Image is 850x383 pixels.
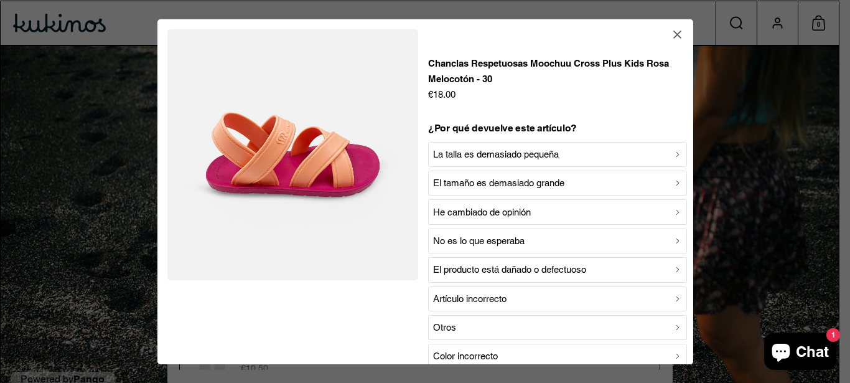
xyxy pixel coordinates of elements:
h2: ¿Por qué devuelve este artículo? [428,121,687,134]
p: Artículo incorrecto [433,291,507,306]
button: Color incorrecto [428,344,687,369]
button: Otros [428,315,687,340]
inbox-online-store-chat: Chat de la tienda online Shopify [760,333,840,373]
button: El tamaño es demasiado grande [428,171,687,196]
button: El producto está dañado o defectuoso [428,257,687,282]
p: El producto está dañado o defectuoso [433,262,586,277]
p: €18.00 [428,87,687,103]
p: Color incorrecto [433,349,498,364]
p: Otros [433,320,456,335]
p: La talla es demasiado pequeña [433,147,559,162]
button: No es lo que esperaba [428,229,687,253]
button: Artículo incorrecto [428,286,687,311]
p: No es lo que esperaba [433,234,525,248]
button: La talla es demasiado pequeña [428,141,687,166]
p: He cambiado de opinión [433,204,531,219]
p: Chanclas Respetuosas Moochuu Cross Plus Kids Rosa Melocotón - 30 [428,56,687,87]
img: chanclas-respetuosas-moochuu-cross-plus-kids-rosa-melocoton-kukinos-1.webp [167,29,418,280]
p: El tamaño es demasiado grande [433,176,564,191]
button: He cambiado de opinión [428,199,687,224]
